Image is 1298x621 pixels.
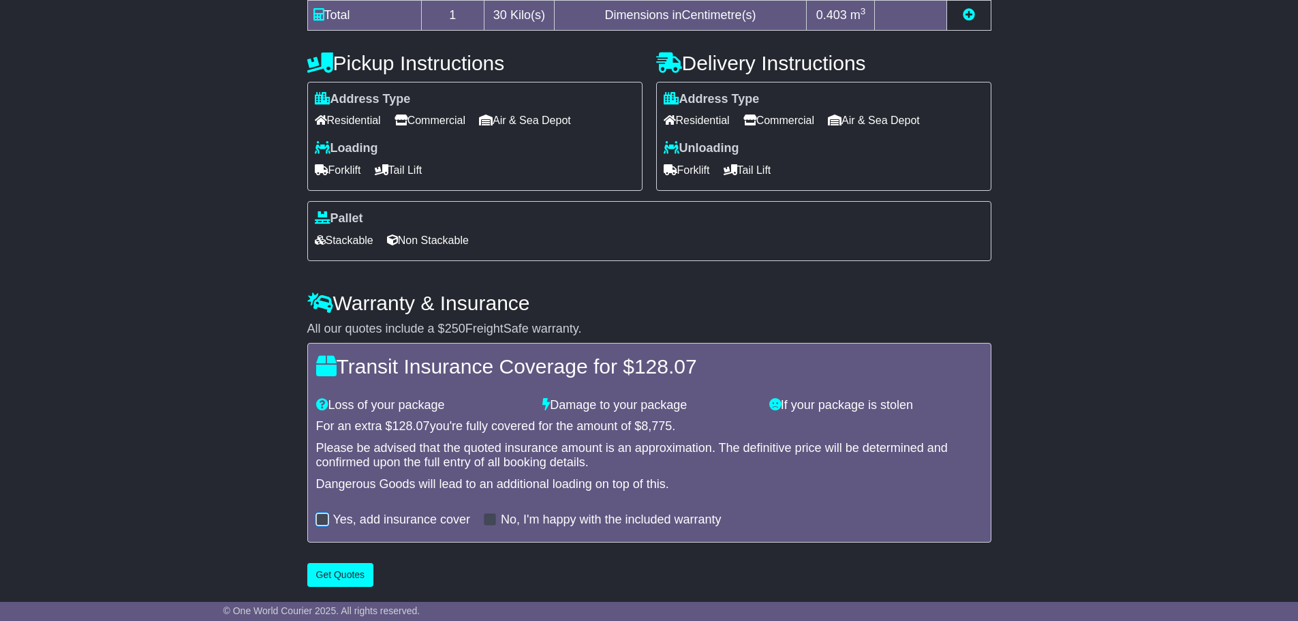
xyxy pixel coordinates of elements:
span: Air & Sea Depot [828,110,920,131]
h4: Pickup Instructions [307,52,643,74]
span: Residential [664,110,730,131]
button: Get Quotes [307,563,374,587]
span: Residential [315,110,381,131]
label: Pallet [315,211,363,226]
label: Address Type [664,92,760,107]
h4: Delivery Instructions [656,52,991,74]
label: Unloading [664,141,739,156]
span: Commercial [743,110,814,131]
span: Forklift [315,160,361,181]
span: Non Stackable [387,230,469,251]
span: Commercial [395,110,465,131]
span: © One World Courier 2025. All rights reserved. [223,605,420,616]
span: 30 [493,8,507,22]
div: For an extra $ you're fully covered for the amount of $ . [316,419,983,434]
div: All our quotes include a $ FreightSafe warranty. [307,322,991,337]
div: Loss of your package [309,398,536,413]
label: Loading [315,141,378,156]
span: Tail Lift [375,160,422,181]
label: Address Type [315,92,411,107]
label: No, I'm happy with the included warranty [501,513,722,528]
label: Yes, add insurance cover [333,513,470,528]
h4: Transit Insurance Coverage for $ [316,355,983,378]
span: 250 [445,322,465,335]
a: Add new item [963,8,975,22]
div: Damage to your package [536,398,762,413]
div: Please be advised that the quoted insurance amount is an approximation. The definitive price will... [316,441,983,470]
h4: Warranty & Insurance [307,292,991,314]
span: Forklift [664,160,710,181]
span: 8,775 [641,419,672,433]
span: 128.07 [392,419,430,433]
div: Dangerous Goods will lead to an additional loading on top of this. [316,477,983,492]
span: 128.07 [634,355,697,378]
span: 0.403 [816,8,847,22]
span: Air & Sea Depot [479,110,571,131]
span: m [850,8,866,22]
sup: 3 [861,6,866,16]
span: Tail Lift [724,160,771,181]
div: If your package is stolen [762,398,989,413]
span: Stackable [315,230,373,251]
